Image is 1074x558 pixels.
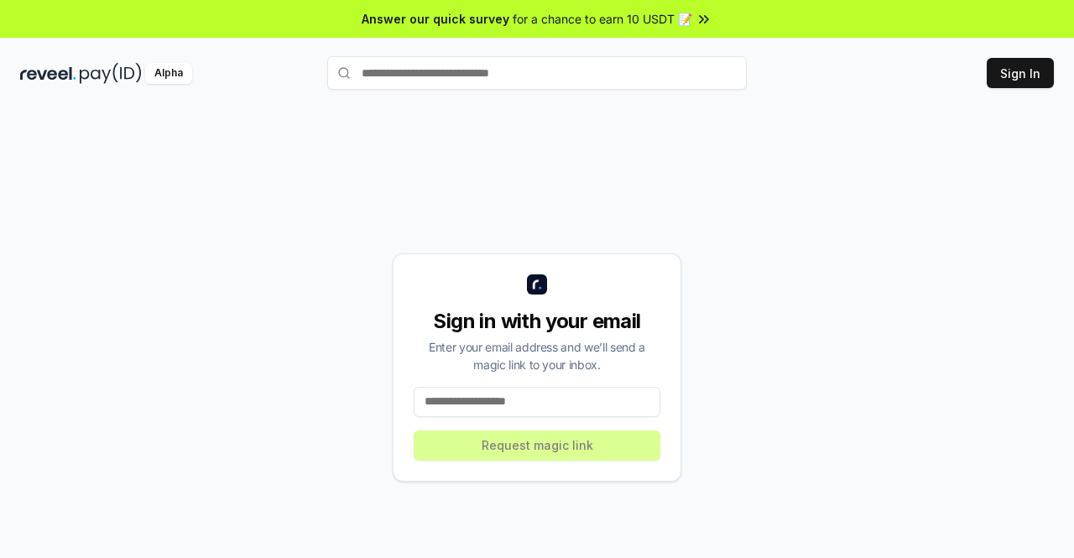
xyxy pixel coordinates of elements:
img: reveel_dark [20,63,76,84]
div: Alpha [145,63,192,84]
img: pay_id [80,63,142,84]
div: Sign in with your email [414,308,660,335]
span: Answer our quick survey [362,10,509,28]
button: Sign In [987,58,1054,88]
img: logo_small [527,274,547,295]
div: Enter your email address and we’ll send a magic link to your inbox. [414,338,660,373]
span: for a chance to earn 10 USDT 📝 [513,10,692,28]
